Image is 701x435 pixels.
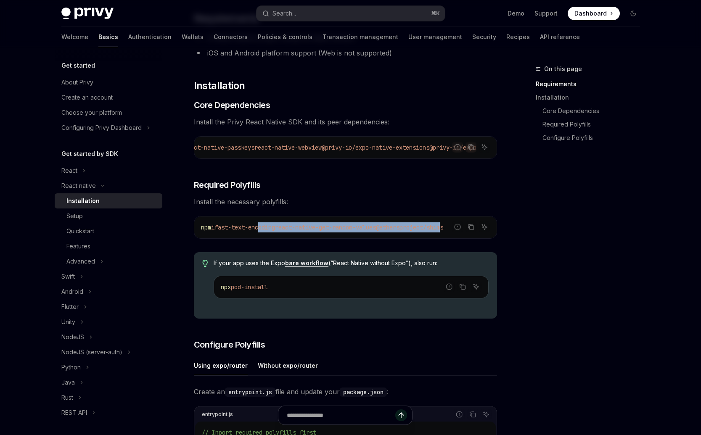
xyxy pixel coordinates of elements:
span: react-native-get-random-values [275,224,376,231]
button: Toggle Python section [55,360,162,375]
span: npx [221,283,231,291]
div: Rust [61,393,73,403]
a: Core Dependencies [536,104,647,118]
button: Copy the contents from the code block [466,221,476,232]
h5: Get started [61,61,95,71]
button: Toggle React native section [55,178,162,193]
button: Toggle NodeJS (server-auth) section [55,345,162,360]
span: Configure Polyfills [194,339,265,351]
span: If your app uses the Expo (“React Native without Expo”), also run: [214,259,488,267]
a: Policies & controls [258,27,312,47]
div: Java [61,377,75,388]
button: Send message [395,409,407,421]
span: Installation [194,79,245,92]
a: Recipes [506,27,530,47]
span: react-native-passkeys [184,144,254,151]
button: Ask AI [471,281,481,292]
div: About Privy [61,77,93,87]
div: Choose your platform [61,108,122,118]
a: Welcome [61,27,88,47]
button: Toggle Swift section [55,269,162,284]
button: Toggle Flutter section [55,299,162,314]
a: Features [55,239,162,254]
code: entrypoint.js [225,388,275,397]
div: React native [61,181,96,191]
a: Security [472,27,496,47]
div: Features [66,241,90,251]
div: Setup [66,211,83,221]
a: bare workflow [285,259,328,267]
button: Toggle REST API section [55,405,162,420]
a: Basics [98,27,118,47]
div: Search... [272,8,296,18]
a: Wallets [182,27,204,47]
button: Copy the contents from the code block [457,281,468,292]
a: Configure Polyfills [536,131,647,145]
span: @privy-io/expo-native-extensions [322,144,429,151]
span: Create an file and update your : [194,386,497,398]
div: Unity [61,317,75,327]
div: Create an account [61,92,113,103]
div: NodeJS (server-auth) [61,347,122,357]
a: Connectors [214,27,248,47]
a: Setup [55,208,162,224]
span: npm [201,224,211,231]
button: Ask AI [479,142,490,153]
div: Advanced [66,256,95,266]
a: Choose your platform [55,105,162,120]
svg: Tip [202,260,208,267]
span: @privy-io/expo [429,144,476,151]
a: About Privy [55,75,162,90]
button: Toggle dark mode [627,7,640,20]
a: Installation [55,193,162,208]
button: Report incorrect code [452,142,463,153]
button: Toggle Android section [55,284,162,299]
button: Toggle NodeJS section [55,330,162,345]
input: Ask a question... [287,406,395,424]
button: Toggle Rust section [55,390,162,405]
span: react-native-webview [254,144,322,151]
button: Open search [257,6,445,21]
button: Toggle Java section [55,375,162,390]
a: Installation [536,91,647,104]
a: Requirements [536,77,647,91]
div: React [61,166,77,176]
a: Authentication [128,27,172,47]
span: Core Dependencies [194,99,270,111]
div: Android [61,287,83,297]
a: Dashboard [568,7,620,20]
span: On this page [544,64,582,74]
div: Quickstart [66,226,94,236]
a: Quickstart [55,224,162,239]
button: Toggle Advanced section [55,254,162,269]
button: Copy the contents from the code block [466,142,476,153]
div: Using expo/router [194,356,248,375]
span: ⌘ K [431,10,440,17]
button: Ask AI [479,221,490,232]
span: i [211,224,214,231]
button: Report incorrect code [452,221,463,232]
code: package.json [340,388,387,397]
span: Required Polyfills [194,179,261,191]
div: Flutter [61,302,79,312]
div: Without expo/router [258,356,318,375]
a: Demo [508,9,524,18]
div: Installation [66,196,100,206]
span: fast-text-encoding [214,224,275,231]
li: iOS and Android platform support (Web is not supported) [194,47,497,59]
a: API reference [540,27,580,47]
button: Report incorrect code [444,281,455,292]
h5: Get started by SDK [61,149,118,159]
button: Toggle Unity section [55,314,162,330]
span: Install the Privy React Native SDK and its peer dependencies: [194,116,497,128]
a: Transaction management [323,27,398,47]
span: @ethersproject/shims [376,224,443,231]
span: Dashboard [574,9,607,18]
div: Configuring Privy Dashboard [61,123,142,133]
button: Toggle React section [55,163,162,178]
div: REST API [61,408,87,418]
div: Swift [61,272,75,282]
span: Install the necessary polyfills: [194,196,497,208]
a: Required Polyfills [536,118,647,131]
div: Python [61,362,81,372]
